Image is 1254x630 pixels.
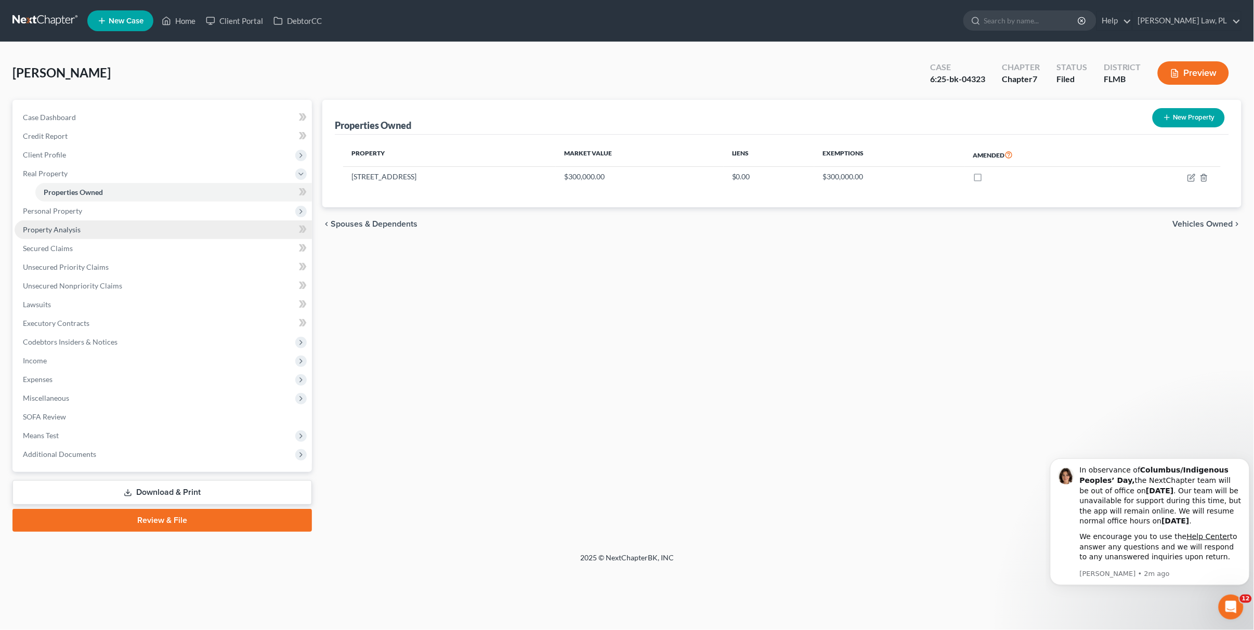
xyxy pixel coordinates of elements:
a: Properties Owned [35,183,312,202]
a: Executory Contracts [15,314,312,333]
a: Review & File [12,509,312,532]
iframe: Intercom live chat [1219,595,1244,620]
button: Preview [1158,61,1229,85]
span: Miscellaneous [23,393,69,402]
div: 2025 © NextChapterBK, INC [331,553,923,571]
span: 7 [1033,74,1037,84]
div: Case [930,61,985,73]
a: Home [156,11,201,30]
td: $300,000.00 [556,167,724,187]
span: SOFA Review [23,412,66,421]
a: Help [1097,11,1132,30]
span: Real Property [23,169,68,178]
td: $300,000.00 [814,167,964,187]
span: Client Profile [23,150,66,159]
span: Properties Owned [44,188,103,196]
span: Secured Claims [23,244,73,253]
a: Secured Claims [15,239,312,258]
i: chevron_right [1233,220,1242,228]
a: Client Portal [201,11,268,30]
span: Vehicles Owned [1173,220,1233,228]
span: [PERSON_NAME] [12,65,111,80]
a: Credit Report [15,127,312,146]
div: Properties Owned [335,119,411,132]
span: Unsecured Priority Claims [23,262,109,271]
button: chevron_left Spouses & Dependents [322,220,417,228]
th: Property [343,143,556,167]
iframe: Intercom notifications message [1046,445,1254,625]
span: Executory Contracts [23,319,89,327]
a: Case Dashboard [15,108,312,127]
i: chevron_left [322,220,331,228]
a: [PERSON_NAME] Law, PL [1133,11,1241,30]
span: Codebtors Insiders & Notices [23,337,117,346]
td: $0.00 [724,167,815,187]
span: 12 [1240,595,1252,603]
button: New Property [1153,108,1225,127]
a: DebtorCC [268,11,327,30]
span: Expenses [23,375,53,384]
td: [STREET_ADDRESS] [343,167,556,187]
a: Lawsuits [15,295,312,314]
a: Unsecured Nonpriority Claims [15,277,312,295]
button: Vehicles Owned chevron_right [1173,220,1242,228]
th: Exemptions [814,143,964,167]
span: Case Dashboard [23,113,76,122]
span: New Case [109,17,143,25]
a: Download & Print [12,480,312,505]
span: Property Analysis [23,225,81,234]
span: Credit Report [23,132,68,140]
a: Unsecured Priority Claims [15,258,312,277]
div: Filed [1056,73,1087,85]
div: District [1104,61,1141,73]
div: Chapter [1002,61,1040,73]
a: SOFA Review [15,408,312,426]
span: Income [23,356,47,365]
span: Means Test [23,431,59,440]
span: Lawsuits [23,300,51,309]
div: Status [1056,61,1087,73]
span: Unsecured Nonpriority Claims [23,281,122,290]
th: Liens [724,143,815,167]
div: 6:25-bk-04323 [930,73,985,85]
span: Additional Documents [23,450,96,458]
div: FLMB [1104,73,1141,85]
th: Amended [965,143,1113,167]
div: Chapter [1002,73,1040,85]
span: Spouses & Dependents [331,220,417,228]
th: Market Value [556,143,724,167]
a: Property Analysis [15,220,312,239]
span: Personal Property [23,206,82,215]
input: Search by name... [984,11,1079,30]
